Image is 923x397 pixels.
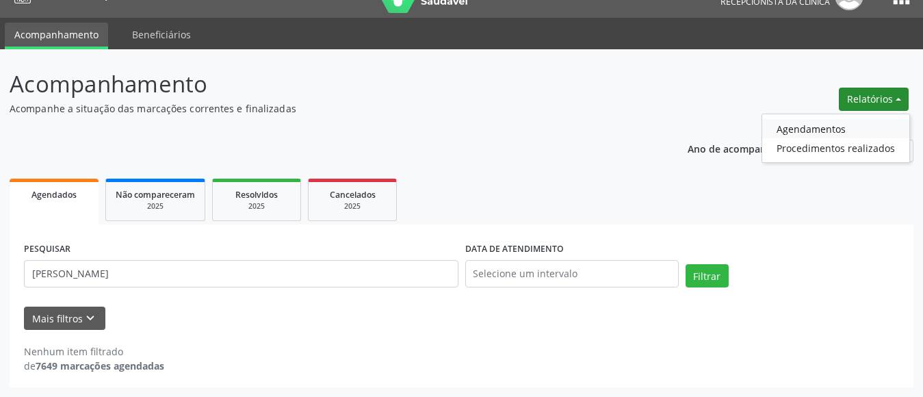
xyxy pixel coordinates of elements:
[24,344,164,359] div: Nenhum item filtrado
[465,260,679,287] input: Selecione um intervalo
[465,239,564,260] label: DATA DE ATENDIMENTO
[31,189,77,201] span: Agendados
[5,23,108,49] a: Acompanhamento
[24,260,458,287] input: Nome, código do beneficiário ou CPF
[686,264,729,287] button: Filtrar
[10,101,642,116] p: Acompanhe a situação das marcações correntes e finalizadas
[762,119,909,138] a: Agendamentos
[83,311,98,326] i: keyboard_arrow_down
[330,189,376,201] span: Cancelados
[839,88,909,111] button: Relatórios
[235,189,278,201] span: Resolvidos
[116,189,195,201] span: Não compareceram
[318,201,387,212] div: 2025
[24,239,70,260] label: PESQUISAR
[762,114,910,163] ul: Relatórios
[222,201,291,212] div: 2025
[10,67,642,101] p: Acompanhamento
[24,307,105,331] button: Mais filtroskeyboard_arrow_down
[688,140,809,157] p: Ano de acompanhamento
[762,138,909,157] a: Procedimentos realizados
[36,359,164,372] strong: 7649 marcações agendadas
[24,359,164,373] div: de
[122,23,200,47] a: Beneficiários
[116,201,195,212] div: 2025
